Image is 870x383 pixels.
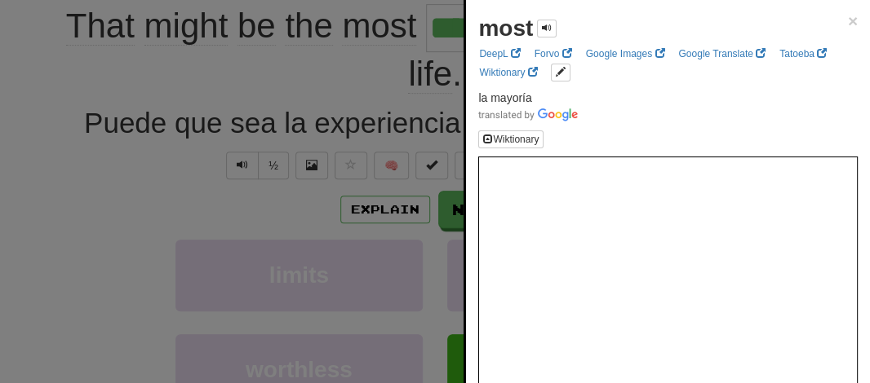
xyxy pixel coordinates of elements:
button: edit links [551,64,570,81]
a: Wiktionary [474,64,542,81]
span: × [848,11,858,30]
a: DeepL [474,45,525,63]
button: Wiktionary [478,130,544,148]
a: Google Translate [673,45,770,63]
a: Tatoeba [775,45,832,63]
span: la mayoría [478,91,531,104]
img: Color short [478,108,578,121]
strong: most [478,15,533,41]
a: Google Images [581,45,670,63]
button: Close [848,12,858,29]
a: Forvo [530,45,577,63]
